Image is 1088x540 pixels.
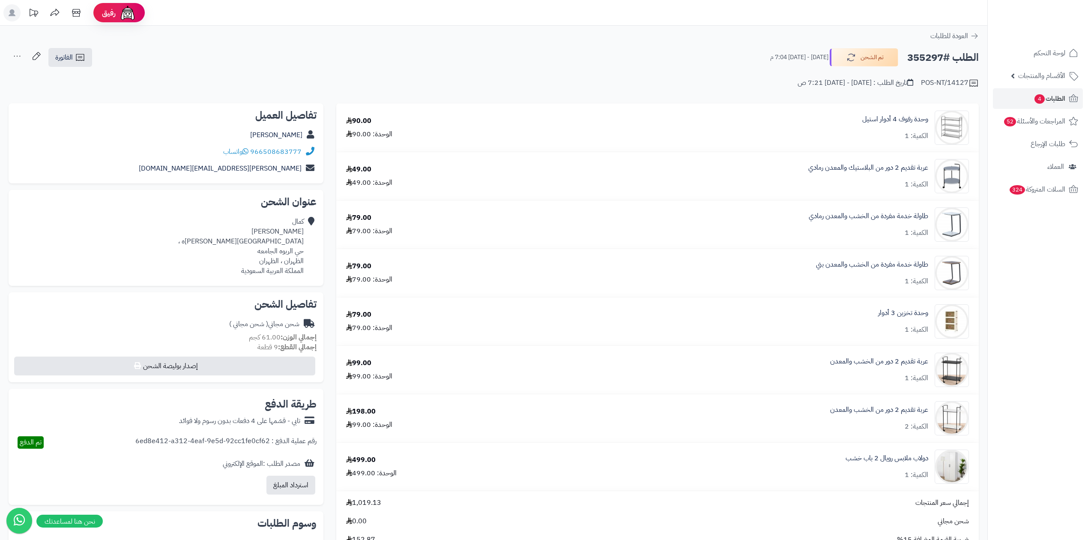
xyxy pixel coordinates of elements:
[935,353,968,387] img: 1744451220-1-90x90.jpg
[935,207,968,242] img: 1738071192-110108010232-90x90.jpg
[993,134,1083,154] a: طلبات الإرجاع
[250,147,302,157] a: 966508683777
[346,226,392,236] div: الوحدة: 79.00
[930,31,968,41] span: العودة للطلبات
[1030,23,1080,41] img: logo-2.png
[15,110,317,120] h2: تفاصيل العميل
[905,131,928,141] div: الكمية: 1
[346,372,392,381] div: الوحدة: 99.00
[935,304,968,339] img: 1738071812-110107010066-90x90.jpg
[1034,93,1065,105] span: الطلبات
[921,78,979,88] div: POS-NT/14127
[809,211,928,221] a: طاولة خدمة مفردة من الخشب والمعدن رمادي
[346,358,371,368] div: 99.00
[346,116,371,126] div: 90.00
[249,332,317,342] small: 61.00 كجم
[935,159,968,193] img: 1729603109-110108010197-90x90.jpg
[1034,94,1045,104] span: 4
[1047,161,1064,173] span: العملاء
[15,197,317,207] h2: عنوان الشحن
[278,342,317,352] strong: إجمالي القطع:
[1034,47,1065,59] span: لوحة التحكم
[15,518,317,528] h2: وسوم الطلبات
[915,498,969,508] span: إجمالي سعر المنتجات
[905,422,928,432] div: الكمية: 2
[346,407,376,417] div: 198.00
[1009,183,1065,195] span: السلات المتروكة
[102,8,116,18] span: رفيق
[346,165,371,174] div: 49.00
[830,405,928,415] a: عربة تقديم 2 دور من الخشب والمعدن
[257,342,317,352] small: 9 قطعة
[808,163,928,173] a: عربة تقديم 2 دور من البلاستيك والمعدن رمادي
[935,450,968,484] img: 1747845051-1-90x90.jpg
[1010,185,1025,195] span: 324
[15,299,317,309] h2: تفاصيل الشحن
[346,178,392,188] div: الوحدة: 49.00
[905,470,928,480] div: الكمية: 1
[905,276,928,286] div: الكمية: 1
[816,260,928,270] a: طاولة خدمة مفردة من الخشب والمعدن بني
[878,308,928,318] a: وحدة تخزين 3 أدوار
[1018,70,1065,82] span: الأقسام والمنتجات
[905,373,928,383] div: الكمية: 1
[23,4,44,24] a: تحديثات المنصة
[346,261,371,271] div: 79.00
[346,213,371,223] div: 79.00
[266,476,315,495] button: استرداد المبلغ
[229,319,268,329] span: ( شحن مجاني )
[14,357,315,375] button: إصدار بوليصة الشحن
[830,357,928,366] a: عربة تقديم 2 دور من الخشب والمعدن
[938,516,969,526] span: شحن مجاني
[139,163,302,174] a: [PERSON_NAME][EMAIL_ADDRESS][DOMAIN_NAME]
[346,275,392,285] div: الوحدة: 79.00
[907,49,979,66] h2: الطلب #355297
[178,217,304,276] div: كمال [PERSON_NAME] [GEOGRAPHIC_DATA][PERSON_NAME]ه ، حي الربوه الجامعه الظهران ، الظهران المملكة ...
[770,53,828,62] small: [DATE] - [DATE] 7:04 م
[846,453,928,463] a: دولاب ملابس رويال 2 باب خشب
[993,111,1083,132] a: المراجعات والأسئلة52
[993,179,1083,200] a: السلات المتروكة324
[281,332,317,342] strong: إجمالي الوزن:
[346,468,397,478] div: الوحدة: 499.00
[250,130,302,140] a: [PERSON_NAME]
[935,401,968,435] img: 1744451596-1-90x90.jpg
[265,399,317,409] h2: طريقة الدفع
[935,256,968,290] img: 1738071292-110108010231-90x90.jpg
[798,78,913,88] div: تاريخ الطلب : [DATE] - [DATE] 7:21 ص
[223,459,300,469] div: مصدر الطلب :الموقع الإلكتروني
[993,43,1083,63] a: لوحة التحكم
[862,114,928,124] a: وحدة رفوف 4 أدوار استيل
[993,88,1083,109] a: الطلبات4
[993,156,1083,177] a: العملاء
[20,437,42,447] span: تم الدفع
[346,498,381,508] span: 1,019.13
[935,111,968,145] img: 1706026617-110112010069-90x90.jpg
[346,129,392,139] div: الوحدة: 90.00
[905,228,928,238] div: الكمية: 1
[346,455,376,465] div: 499.00
[830,48,898,66] button: تم الشحن
[905,180,928,189] div: الكمية: 1
[179,416,300,426] div: تابي - قسّمها على 4 دفعات بدون رسوم ولا فوائد
[346,323,392,333] div: الوحدة: 79.00
[135,436,317,449] div: رقم عملية الدفع : 6ed8e412-a312-4eaf-9e5d-92cc1fe0cf62
[346,310,371,320] div: 79.00
[905,325,928,335] div: الكمية: 1
[346,516,367,526] span: 0.00
[1003,115,1065,127] span: المراجعات والأسئلة
[346,420,392,430] div: الوحدة: 99.00
[930,31,979,41] a: العودة للطلبات
[229,319,299,329] div: شحن مجاني
[1004,117,1016,126] span: 52
[48,48,92,67] a: الفاتورة
[1031,138,1065,150] span: طلبات الإرجاع
[119,4,136,21] img: ai-face.png
[55,52,73,63] span: الفاتورة
[223,147,248,157] a: واتساب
